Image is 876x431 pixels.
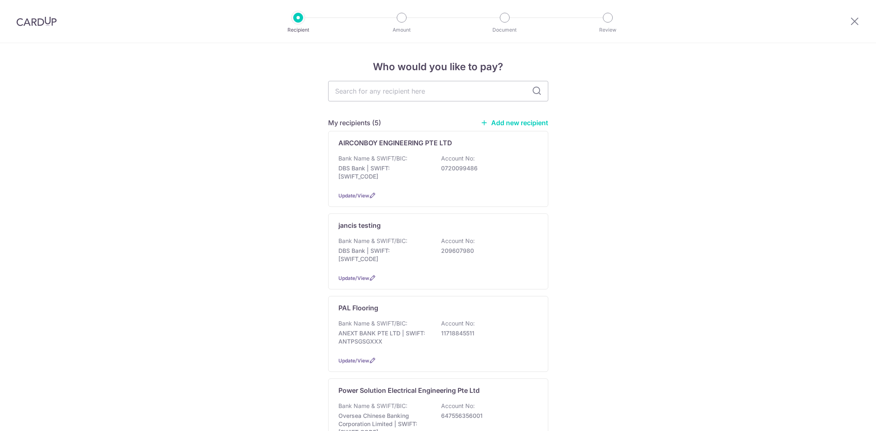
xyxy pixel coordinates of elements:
[338,247,430,263] p: DBS Bank | SWIFT: [SWIFT_CODE]
[338,154,407,163] p: Bank Name & SWIFT/BIC:
[338,319,407,328] p: Bank Name & SWIFT/BIC:
[268,26,329,34] p: Recipient
[338,329,430,346] p: ANEXT BANK PTE LTD | SWIFT: ANTPSGSGXXX
[328,60,548,74] h4: Who would you like to pay?
[338,193,369,199] a: Update/View
[338,275,369,281] a: Update/View
[338,164,430,181] p: DBS Bank | SWIFT: [SWIFT_CODE]
[441,237,475,245] p: Account No:
[474,26,535,34] p: Document
[441,154,475,163] p: Account No:
[328,81,548,101] input: Search for any recipient here
[16,16,57,26] img: CardUp
[577,26,638,34] p: Review
[441,247,533,255] p: 209607980
[481,119,548,127] a: Add new recipient
[338,138,452,148] p: AIRCONBOY ENGINEERING PTE LTD
[441,402,475,410] p: Account No:
[338,303,378,313] p: PAL Flooring
[441,329,533,337] p: 11718845511
[338,385,480,395] p: Power Solution Electrical Engineering Pte Ltd
[441,412,533,420] p: 647556356001
[338,358,369,364] a: Update/View
[371,26,432,34] p: Amount
[338,402,407,410] p: Bank Name & SWIFT/BIC:
[338,220,381,230] p: jancis testing
[338,237,407,245] p: Bank Name & SWIFT/BIC:
[328,118,381,128] h5: My recipients (5)
[823,406,868,427] iframe: Opens a widget where you can find more information
[441,164,533,172] p: 0720099486
[441,319,475,328] p: Account No:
